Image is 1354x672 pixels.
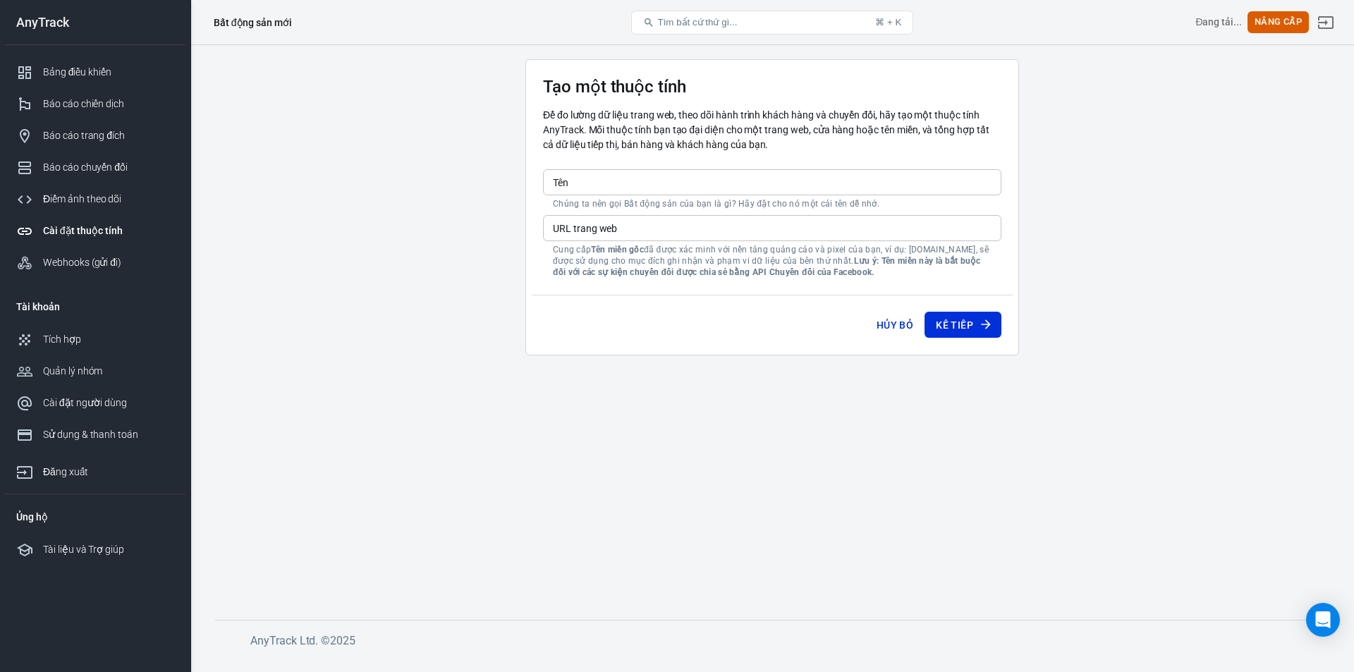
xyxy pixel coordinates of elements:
[5,247,185,279] a: Webhooks (gửi đi)
[543,77,686,97] font: Tạo một thuộc tính
[43,365,102,377] font: Quản lý nhóm
[43,130,125,141] font: Báo cáo trang đích
[877,319,913,331] font: Hủy bỏ
[43,429,138,440] font: Sử dụng & thanh toán
[16,15,69,30] font: AnyTrack
[543,215,1001,241] input: example.com
[214,16,292,30] div: Bất động sản mới
[214,17,292,28] font: Bất động sản mới
[5,355,185,387] a: Quản lý nhóm
[43,193,121,204] font: Điểm ảnh theo dõi
[5,215,185,247] a: Cài đặt thuộc tính
[43,66,111,78] font: Bảng điều khiển
[657,17,737,28] font: Tìm bất cứ thứ gì...
[1255,16,1302,27] font: Nâng cấp
[1309,6,1343,39] a: Đăng xuất
[553,245,591,255] font: Cung cấp
[1306,603,1340,637] div: Mở Intercom Messenger
[43,225,123,236] font: Cài đặt thuộc tính
[5,120,185,152] a: Báo cáo trang đích
[43,161,128,173] font: Báo cáo chuyển đổi
[631,11,913,35] button: Tìm bất cứ thứ gì...⌘ + K
[591,245,644,255] font: Tên miền gốc
[5,419,185,451] a: Sử dụng & thanh toán
[43,334,81,345] font: Tích hợp
[543,169,1001,195] input: Tên trang web của bạn
[5,451,185,488] a: Đăng xuất
[16,301,60,312] font: Tài khoản
[43,397,127,408] font: Cài đặt người dùng
[1248,11,1309,33] button: Nâng cấp
[553,245,989,266] font: đã được xác minh với nền tảng quảng cáo và pixel của bạn, ví dụ: [DOMAIN_NAME], sẽ được sử dụng c...
[875,17,901,28] font: ⌘ + K
[925,312,1001,338] button: Kế tiếp
[1195,15,1242,30] div: ID tài khoản: <>
[5,387,185,419] a: Cài đặt người dùng
[5,324,185,355] a: Tích hợp
[43,257,121,268] font: Webhooks (gửi đi)
[1195,16,1242,28] font: Đang tải...
[871,312,919,338] button: Hủy bỏ
[5,56,185,88] a: Bảng điều khiển
[553,256,980,277] font: Lưu ý: Tên miền này là bắt buộc đối với các sự kiện chuyển đổi được chia sẻ bằng API Chuyển đổi c...
[330,634,355,647] font: 2025
[5,152,185,183] a: Báo cáo chuyển đổi
[553,199,879,209] font: Chúng ta nên gọi Bất động sản của bạn là gì? Hãy đặt cho nó một cái tên dễ nhớ.
[543,109,989,150] font: Để đo lường dữ liệu trang web, theo dõi hành trình khách hàng và chuyển đổi, hãy tạo một thuộc tí...
[43,466,88,477] font: Đăng xuất
[16,511,48,523] font: Ủng hộ
[936,319,973,331] font: Kế tiếp
[5,88,185,120] a: Báo cáo chiến dịch
[43,544,124,555] font: Tài liệu và Trợ giúp
[250,634,330,647] font: AnyTrack Ltd. ©
[43,98,124,109] font: Báo cáo chiến dịch
[5,183,185,215] a: Điểm ảnh theo dõi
